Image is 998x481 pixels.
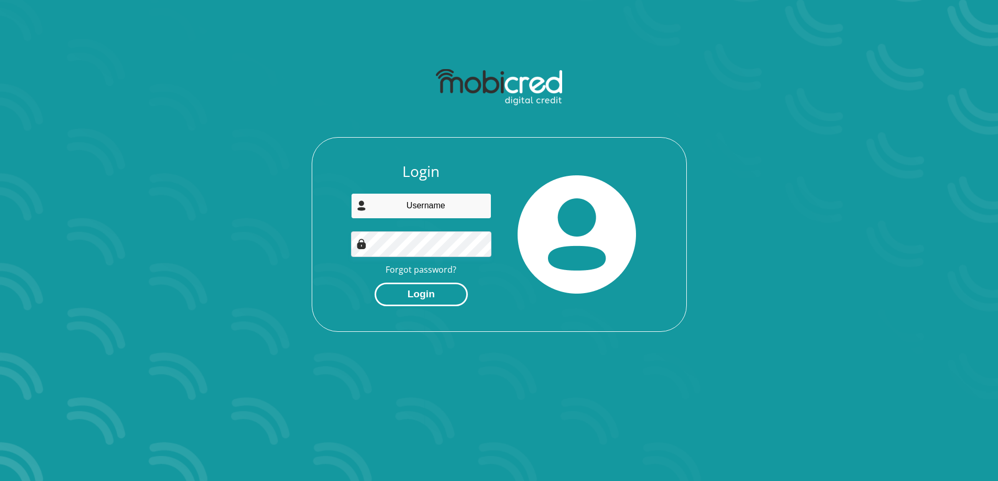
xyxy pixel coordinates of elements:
[436,69,562,106] img: mobicred logo
[386,264,456,275] a: Forgot password?
[375,283,468,306] button: Login
[351,193,491,219] input: Username
[351,163,491,181] h3: Login
[356,239,367,249] img: Image
[356,200,367,211] img: user-icon image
